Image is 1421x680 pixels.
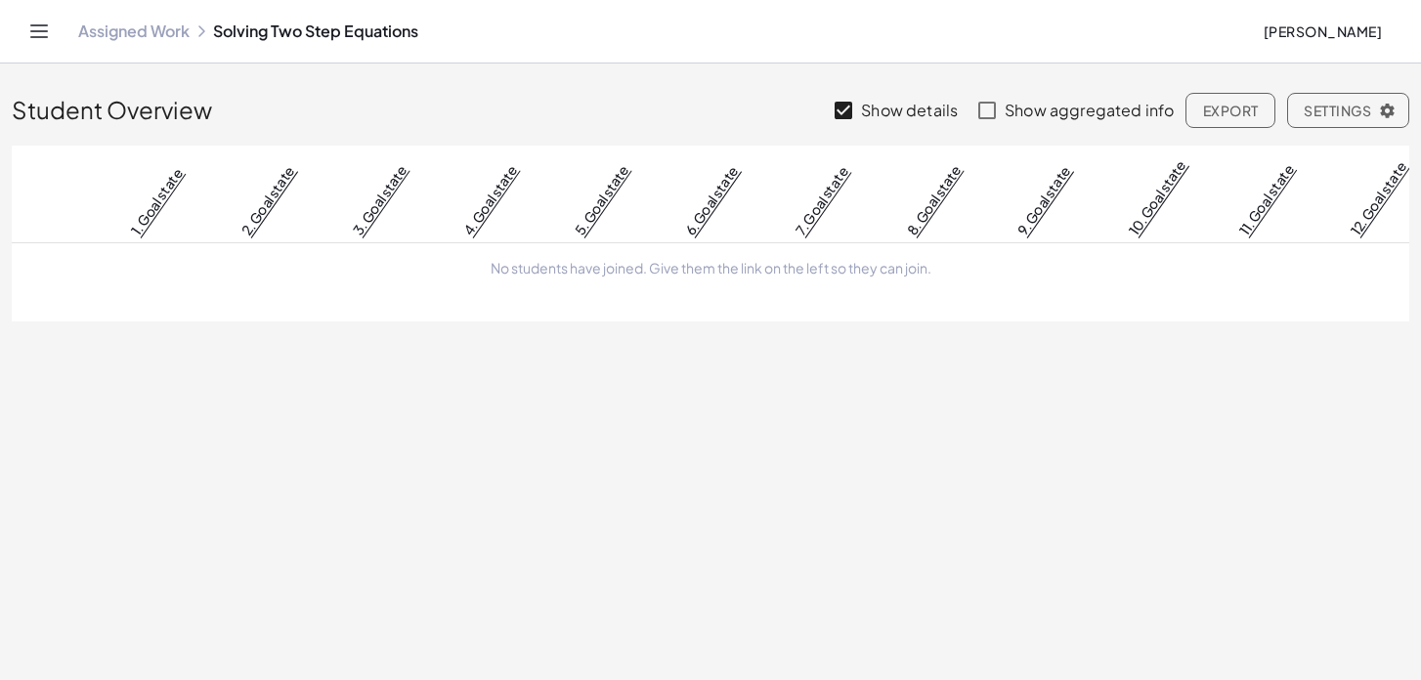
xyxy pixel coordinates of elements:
span: [PERSON_NAME] [1263,22,1382,40]
button: Toggle navigation [23,16,55,47]
a: 11. Goal state [1235,160,1297,238]
a: 3. Goal state [348,161,409,238]
a: Assigned Work [78,21,190,41]
a: 7. Goal state [792,162,852,237]
a: 9. Goal state [1013,162,1074,238]
a: 8. Goal state [903,161,965,238]
a: 1. Goal state [126,164,186,238]
a: 2. Goal state [237,162,298,238]
a: 10. Goal state [1125,156,1189,238]
a: 5. Goal state [570,161,631,238]
button: Settings [1287,93,1409,128]
td: No students have joined. Give them the link on the left so they can join. [12,243,1409,294]
a: 4. Goal state [459,161,521,238]
button: [PERSON_NAME] [1247,14,1398,49]
a: 6. Goal state [681,162,742,238]
a: 12. Goal state [1346,157,1409,237]
div: Student Overview [12,64,1409,134]
button: Export [1185,93,1274,128]
span: Settings [1304,102,1393,119]
span: Export [1202,102,1258,119]
label: Show details [861,87,958,134]
label: Show aggregated info [1005,87,1174,134]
